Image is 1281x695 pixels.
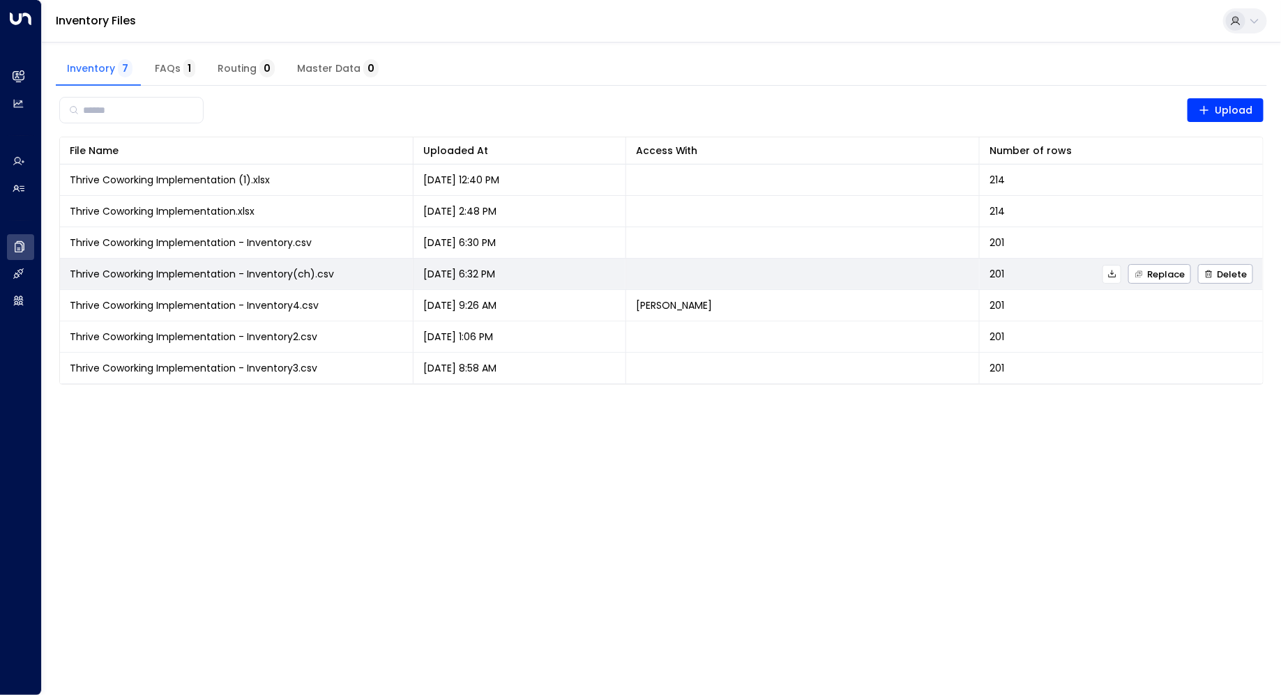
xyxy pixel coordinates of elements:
div: Uploaded At [423,142,488,159]
span: 0 [259,59,275,77]
span: 7 [118,59,132,77]
span: 201 [990,361,1004,375]
span: 201 [990,298,1004,312]
span: Upload [1199,102,1253,119]
span: Master Data [297,63,379,75]
p: [PERSON_NAME] [636,298,713,312]
p: [DATE] 1:06 PM [423,330,493,344]
div: Access With [636,142,969,159]
span: Thrive Coworking Implementation - Inventory(ch).csv [70,267,334,281]
span: Inventory [67,63,132,75]
button: Replace [1128,264,1191,284]
span: Thrive Coworking Implementation - Inventory2.csv [70,330,317,344]
span: 201 [990,236,1004,250]
span: 0 [363,59,379,77]
span: Thrive Coworking Implementation - Inventory4.csv [70,298,319,312]
span: FAQs [155,63,195,75]
div: Number of rows [990,142,1253,159]
span: 1 [183,59,195,77]
span: Replace [1135,270,1185,279]
span: Routing [218,63,275,75]
p: [DATE] 6:30 PM [423,236,496,250]
span: Thrive Coworking Implementation.xlsx [70,204,255,218]
span: 201 [990,330,1004,344]
span: 214 [990,173,1005,187]
p: [DATE] 2:48 PM [423,204,497,218]
span: Delete [1204,270,1247,279]
div: Uploaded At [423,142,615,159]
p: [DATE] 6:32 PM [423,267,495,281]
span: Thrive Coworking Implementation (1).xlsx [70,173,270,187]
span: Thrive Coworking Implementation - Inventory3.csv [70,361,317,375]
button: Upload [1188,98,1264,122]
span: 214 [990,204,1005,218]
a: Inventory Files [56,13,136,29]
span: 201 [990,267,1004,281]
p: [DATE] 9:26 AM [423,298,497,312]
p: [DATE] 8:58 AM [423,361,497,375]
div: File Name [70,142,119,159]
div: Number of rows [990,142,1072,159]
span: Thrive Coworking Implementation - Inventory.csv [70,236,312,250]
div: File Name [70,142,403,159]
p: [DATE] 12:40 PM [423,173,499,187]
button: Delete [1198,264,1253,284]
